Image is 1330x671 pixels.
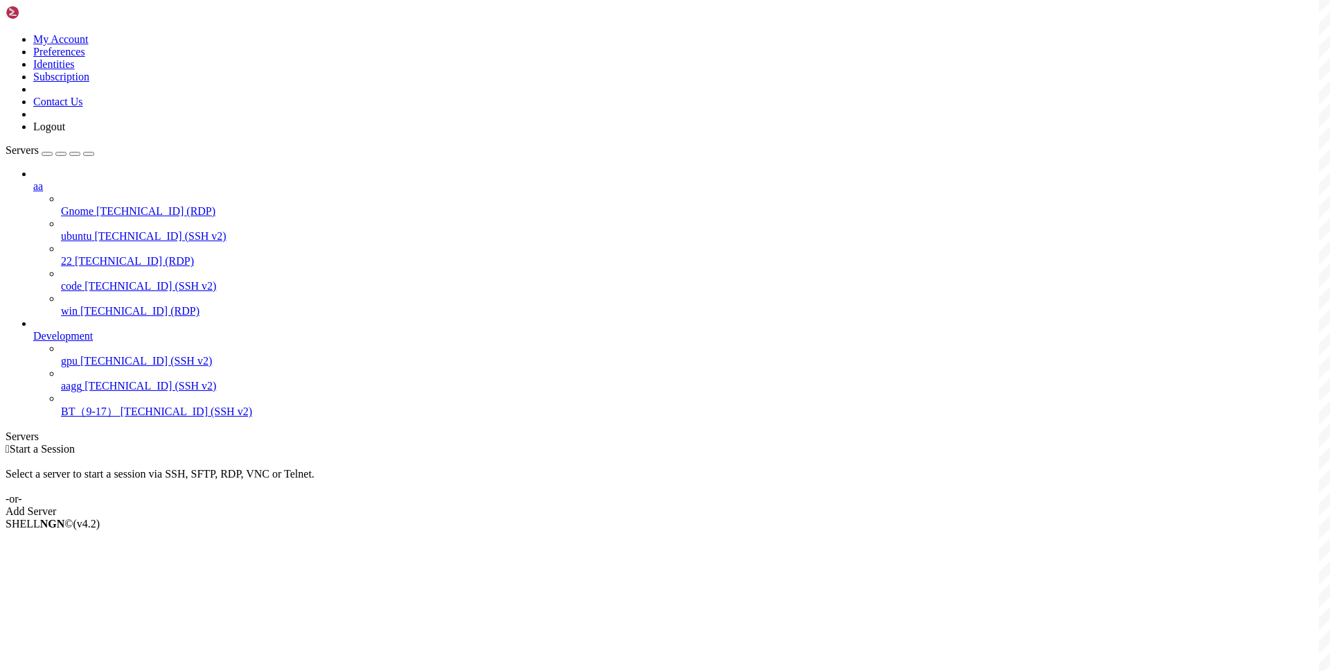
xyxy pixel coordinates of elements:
span: ubuntu [61,230,91,242]
a: Gnome [TECHNICAL_ID] (RDP) [61,205,1324,218]
div: Select a server to start a session via SSH, SFTP, RDP, VNC or Telnet. -or- [6,455,1324,505]
span: Gnome [61,205,94,217]
span: BT（9-17） [61,406,118,417]
a: ubuntu [TECHNICAL_ID] (SSH v2) [61,230,1324,243]
li: Development [33,317,1324,419]
a: code [TECHNICAL_ID] (SSH v2) [61,280,1324,293]
a: win [TECHNICAL_ID] (RDP) [61,305,1324,317]
li: 22 [TECHNICAL_ID] (RDP) [61,243,1324,268]
a: My Account [33,33,89,45]
a: Logout [33,121,65,132]
a: Subscription [33,71,89,82]
span: [TECHNICAL_ID] (SSH v2) [94,230,226,242]
span: [TECHNICAL_ID] (SSH v2) [85,380,216,392]
div: Add Server [6,505,1324,518]
li: code [TECHNICAL_ID] (SSH v2) [61,268,1324,293]
a: aa [33,180,1324,193]
span: SHELL © [6,518,100,530]
a: 22 [TECHNICAL_ID] (RDP) [61,255,1324,268]
li: gpu [TECHNICAL_ID] (SSH v2) [61,342,1324,367]
a: aagg [TECHNICAL_ID] (SSH v2) [61,380,1324,392]
a: gpu [TECHNICAL_ID] (SSH v2) [61,355,1324,367]
li: BT（9-17） [TECHNICAL_ID] (SSH v2) [61,392,1324,419]
li: ubuntu [TECHNICAL_ID] (SSH v2) [61,218,1324,243]
span: [TECHNICAL_ID] (SSH v2) [80,355,212,367]
b: NGN [40,518,65,530]
span: [TECHNICAL_ID] (RDP) [75,255,194,267]
span: 22 [61,255,72,267]
img: Shellngn [6,6,85,19]
div: Servers [6,430,1324,443]
span: win [61,305,78,317]
a: Development [33,330,1324,342]
span: 4.2.0 [73,518,100,530]
a: Preferences [33,46,85,58]
span: [TECHNICAL_ID] (SSH v2) [121,406,252,417]
a: Servers [6,144,94,156]
li: Gnome [TECHNICAL_ID] (RDP) [61,193,1324,218]
span: aagg [61,380,82,392]
span: [TECHNICAL_ID] (RDP) [80,305,199,317]
a: Identities [33,58,75,70]
a: Contact Us [33,96,83,107]
span: Start a Session [10,443,75,455]
a: BT（9-17） [TECHNICAL_ID] (SSH v2) [61,405,1324,419]
span: Servers [6,144,39,156]
span: Development [33,330,93,342]
li: aa [33,168,1324,317]
span:  [6,443,10,455]
span: code [61,280,82,292]
span: [TECHNICAL_ID] (RDP) [96,205,215,217]
li: aagg [TECHNICAL_ID] (SSH v2) [61,367,1324,392]
span: [TECHNICAL_ID] (SSH v2) [85,280,216,292]
span: aa [33,180,43,192]
li: win [TECHNICAL_ID] (RDP) [61,293,1324,317]
span: gpu [61,355,78,367]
